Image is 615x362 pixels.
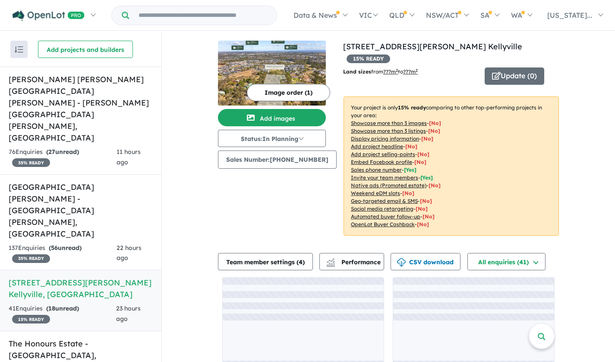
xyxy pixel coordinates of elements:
[429,120,441,126] span: [ No ]
[218,151,337,169] button: Sales Number:[PHONE_NUMBER]
[117,244,142,262] span: 22 hours ago
[351,213,420,220] u: Automated buyer follow-up
[405,143,417,150] span: [ No ]
[397,258,406,267] img: download icon
[351,190,400,196] u: Weekend eDM slots
[351,151,415,157] u: Add project selling-points
[351,221,415,227] u: OpenLot Buyer Cashback
[351,198,418,204] u: Geo-targeted email & SMS
[429,182,441,189] span: [No]
[299,258,303,266] span: 4
[351,205,413,212] u: Social media retargeting
[46,148,79,156] strong: ( unread)
[485,67,544,85] button: Update (0)
[351,120,427,126] u: Showcase more than 3 images
[351,143,403,150] u: Add project headline
[12,254,50,263] span: 35 % READY
[319,253,384,270] button: Performance
[347,54,390,63] span: 15 % READY
[420,198,432,204] span: [No]
[218,41,326,106] img: 67 Stringer Road - North Kellyville
[326,261,335,266] img: bar-chart.svg
[343,42,522,51] a: [STREET_ADDRESS][PERSON_NAME] Kellyville
[383,68,398,75] u: ??? m
[51,244,58,252] span: 56
[328,258,381,266] span: Performance
[351,159,412,165] u: Embed Facebook profile
[423,213,435,220] span: [No]
[414,159,426,165] span: [ No ]
[9,277,153,300] h5: [STREET_ADDRESS][PERSON_NAME] Kellyville , [GEOGRAPHIC_DATA]
[343,68,371,75] b: Land sizes
[9,181,153,240] h5: [GEOGRAPHIC_DATA][PERSON_NAME] - [GEOGRAPHIC_DATA][PERSON_NAME] , [GEOGRAPHIC_DATA]
[12,315,50,324] span: 15 % READY
[13,10,85,21] img: Openlot PRO Logo White
[391,253,460,270] button: CSV download
[404,167,416,173] span: [ Yes ]
[46,304,79,312] strong: ( unread)
[343,67,478,76] p: from
[428,128,440,134] span: [ No ]
[398,68,418,75] span: to
[9,147,117,168] div: 76 Enquir ies
[398,104,426,111] b: 15 % ready
[403,68,418,75] u: ???m
[131,6,275,25] input: Try estate name, suburb, builder or developer
[327,258,334,263] img: line-chart.svg
[218,109,326,126] button: Add images
[421,135,433,142] span: [ No ]
[344,96,559,236] p: Your project is only comparing to other top-performing projects in your area: - - - - - - - - - -...
[9,243,117,264] div: 137 Enquir ies
[49,244,82,252] strong: ( unread)
[351,174,418,181] u: Invite your team members
[351,135,419,142] u: Display pricing information
[351,182,426,189] u: Native ads (Promoted estate)
[38,41,133,58] button: Add projects and builders
[396,68,398,73] sup: 2
[15,46,23,53] img: sort.svg
[416,205,428,212] span: [No]
[417,221,429,227] span: [No]
[218,130,326,147] button: Status:In Planning
[420,174,433,181] span: [ Yes ]
[9,74,153,144] h5: [PERSON_NAME] [PERSON_NAME][GEOGRAPHIC_DATA][PERSON_NAME] - [PERSON_NAME][GEOGRAPHIC_DATA][PERSON...
[351,128,426,134] u: Showcase more than 3 listings
[417,151,429,157] span: [ No ]
[402,190,414,196] span: [No]
[116,304,141,323] span: 23 hours ago
[48,148,55,156] span: 27
[467,253,546,270] button: All enquiries (41)
[416,68,418,73] sup: 2
[12,158,50,167] span: 35 % READY
[547,11,592,19] span: [US_STATE]...
[48,304,55,312] span: 18
[218,253,313,270] button: Team member settings (4)
[117,148,141,166] span: 11 hours ago
[9,304,116,324] div: 41 Enquir ies
[247,84,330,101] button: Image order (1)
[351,167,402,173] u: Sales phone number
